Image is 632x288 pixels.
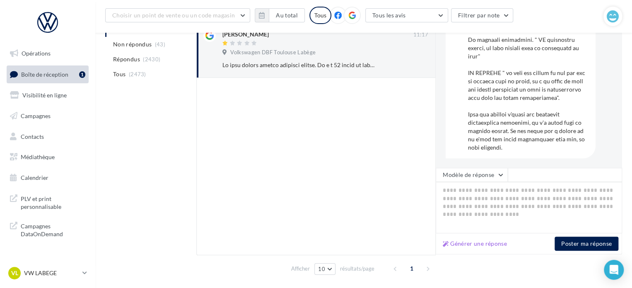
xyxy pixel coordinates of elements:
[22,92,67,99] span: Visibilité en ligne
[255,8,305,22] button: Au total
[5,128,90,145] a: Contacts
[5,65,90,83] a: Boîte de réception1
[5,87,90,104] a: Visibilité en ligne
[105,8,250,22] button: Choisir un point de vente ou un code magasin
[291,265,310,273] span: Afficher
[5,148,90,166] a: Médiathèque
[112,12,235,19] span: Choisir un point de vente ou un code magasin
[24,269,79,277] p: VW LABEGE
[439,239,510,249] button: Générer une réponse
[372,12,406,19] span: Tous les avis
[5,217,90,242] a: Campagnes DataOnDemand
[129,71,146,77] span: (2473)
[413,31,428,39] span: 11:17
[340,265,374,273] span: résultats/page
[21,133,44,140] span: Contacts
[143,56,160,63] span: (2430)
[5,45,90,62] a: Opérations
[405,262,418,275] span: 1
[230,49,316,56] span: Volkswagen DBF Toulouse Labège
[22,50,51,57] span: Opérations
[5,107,90,125] a: Campagnes
[318,266,325,272] span: 10
[604,260,624,280] div: Open Intercom Messenger
[555,237,618,251] button: Poster ma réponse
[113,55,140,63] span: Répondus
[11,269,18,277] span: VL
[21,220,85,238] span: Campagnes DataOnDemand
[451,8,514,22] button: Filtrer par note
[222,61,374,69] div: Lo ipsu dolors ametco adipisci elitse. Do e t 52 incid ut labor etdol m'aliquaeni ad min veniamqu...
[309,7,331,24] div: Tous
[314,263,335,275] button: 10
[365,8,448,22] button: Tous les avis
[113,40,152,48] span: Non répondus
[21,153,55,160] span: Médiathèque
[269,8,305,22] button: Au total
[7,265,89,281] a: VL VW LABEGE
[436,168,508,182] button: Modèle de réponse
[21,174,48,181] span: Calendrier
[113,70,125,78] span: Tous
[79,71,85,78] div: 1
[5,190,90,214] a: PLV et print personnalisable
[21,193,85,211] span: PLV et print personnalisable
[155,41,165,48] span: (43)
[5,169,90,186] a: Calendrier
[21,70,68,77] span: Boîte de réception
[222,30,269,39] div: [PERSON_NAME]
[21,112,51,119] span: Campagnes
